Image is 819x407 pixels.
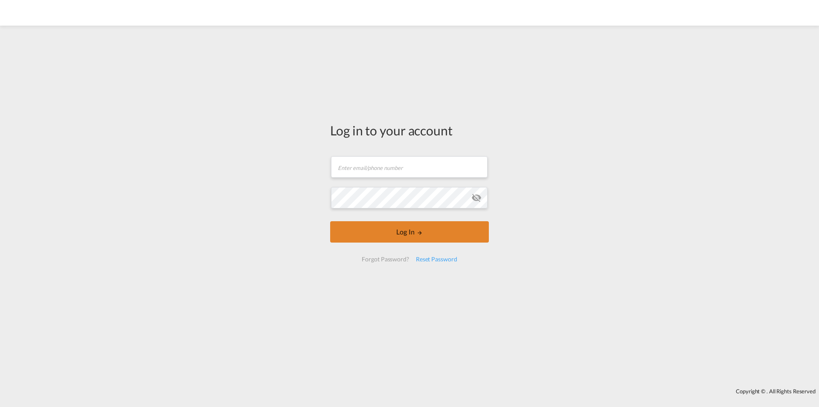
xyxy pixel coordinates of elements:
[330,221,489,243] button: LOGIN
[412,252,461,267] div: Reset Password
[471,193,482,203] md-icon: icon-eye-off
[358,252,412,267] div: Forgot Password?
[330,121,489,139] div: Log in to your account
[331,156,488,178] input: Enter email/phone number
